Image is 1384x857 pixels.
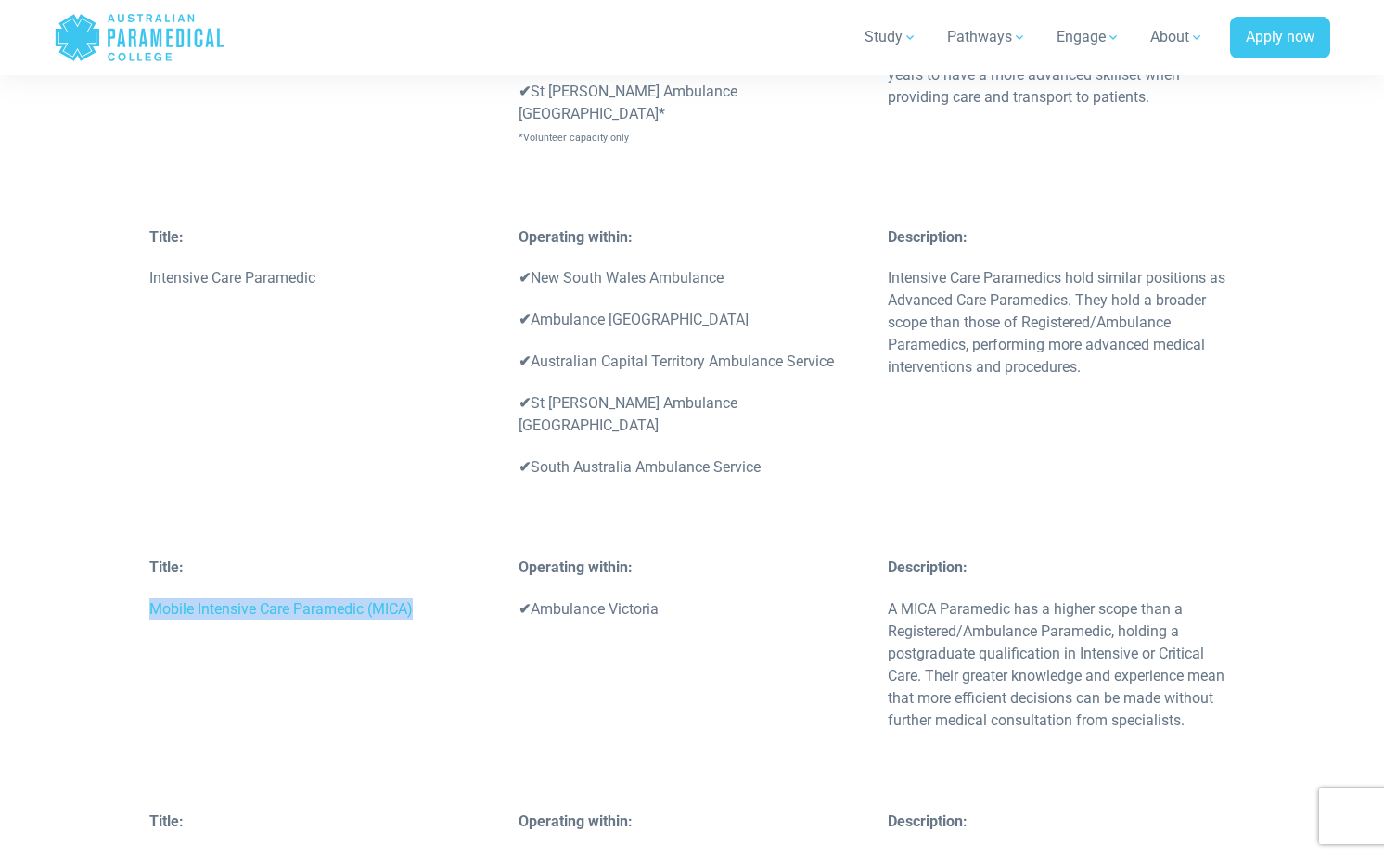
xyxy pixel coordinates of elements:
p: Mobile Intensive Care Paramedic (MICA) [149,598,496,620]
p: New South Wales Ambulance [519,267,865,289]
b: ✔ [519,458,531,476]
strong: Title: [149,228,184,246]
b: ✔ [519,600,531,618]
b: ✔ [519,269,531,287]
strong: Description: [888,558,968,576]
strong: Operating within: [519,228,633,246]
p: Ambulance Victoria [519,598,865,620]
p: Ambulance [GEOGRAPHIC_DATA] [519,309,865,331]
a: Apply now [1230,17,1330,59]
strong: Title: [149,812,184,830]
b: ✔ [519,352,531,370]
b: ✔ [519,394,531,412]
strong: Operating within: [519,558,633,576]
a: Pathways [936,11,1038,63]
p: A MICA Paramedic has a higher scope than a Registered/Ambulance Paramedic, holding a postgraduate... [888,598,1235,732]
p: Intensive Care Paramedic [149,267,496,289]
a: Australian Paramedical College [54,7,225,68]
p: Intensive Care Paramedics hold similar positions as Advanced Care Paramedics. They hold a broader... [888,267,1235,378]
a: Study [853,11,929,63]
a: Engage [1045,11,1132,63]
p: South Australia Ambulance Service [519,456,865,479]
p: St [PERSON_NAME] Ambulance [GEOGRAPHIC_DATA] [519,392,865,437]
strong: Description: [888,812,968,830]
p: St [PERSON_NAME] Ambulance [GEOGRAPHIC_DATA]* [519,81,865,147]
a: About [1139,11,1215,63]
b: ✔ [519,311,531,328]
strong: Operating within: [519,812,633,830]
strong: Description: [888,228,968,246]
strong: Title: [149,558,184,576]
p: Australian Capital Territory Ambulance Service [519,351,865,373]
b: ✔ [519,83,531,100]
span: *Volunteer capacity only [519,132,629,144]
